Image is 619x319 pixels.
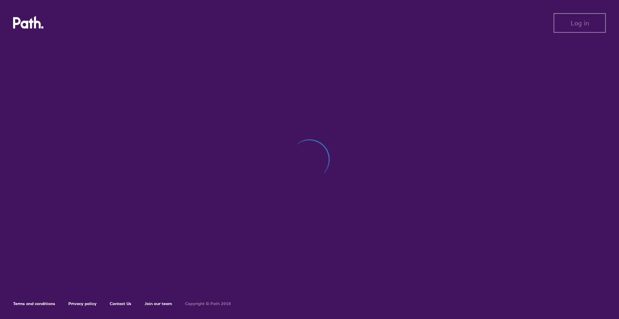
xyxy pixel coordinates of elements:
[185,301,231,306] h6: Copyright © Path 2018
[110,301,131,306] a: Contact Us
[553,13,606,33] button: Log in
[13,301,55,306] a: Terms and conditions
[68,301,97,306] a: Privacy policy
[145,301,172,306] a: Join our team
[571,19,589,27] span: Log in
